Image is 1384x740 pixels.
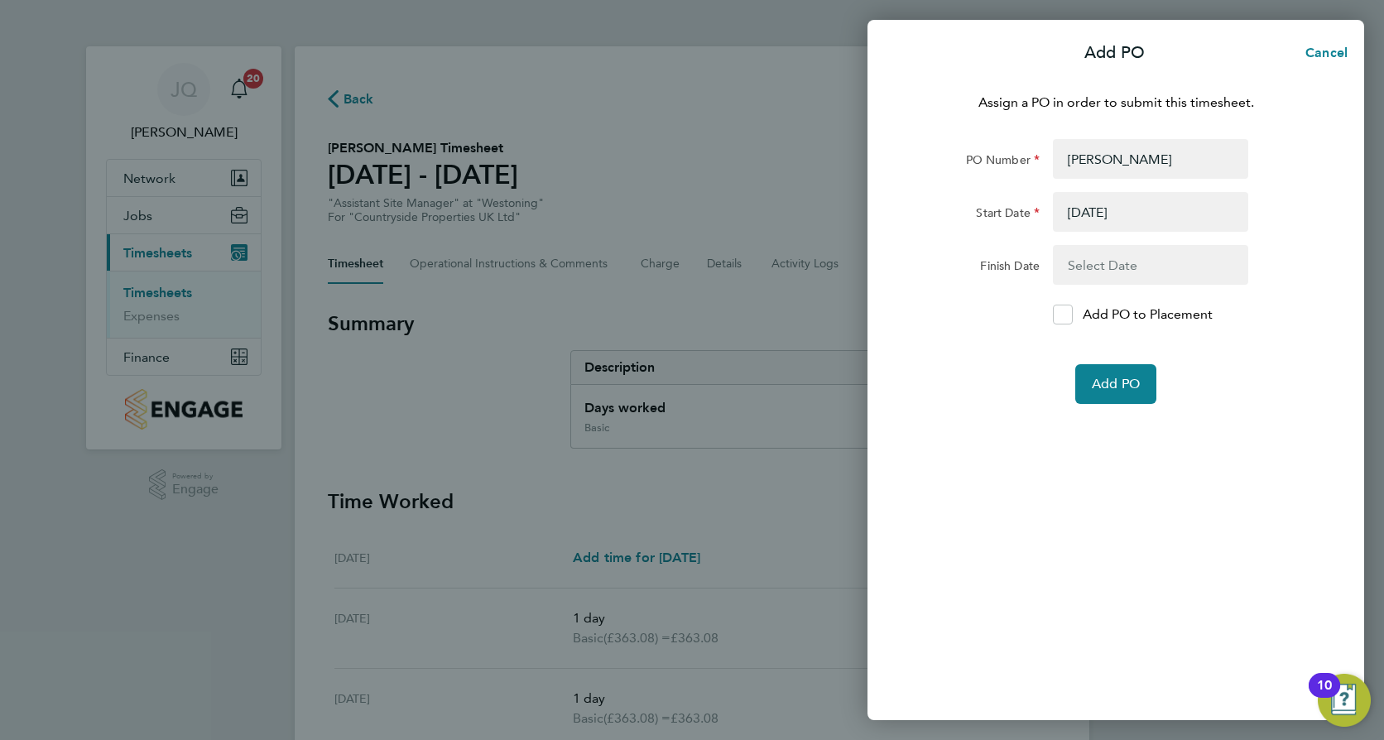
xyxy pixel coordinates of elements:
span: Add PO [1092,376,1140,392]
p: Assign a PO in order to submit this timesheet. [914,93,1318,113]
p: Add PO [1084,41,1145,65]
button: Open Resource Center, 10 new notifications [1318,674,1371,727]
button: Cancel [1279,36,1364,70]
input: Enter PO Number [1053,139,1248,179]
p: Add PO to Placement [1083,305,1213,324]
label: PO Number [966,152,1040,172]
button: Add PO [1075,364,1156,404]
div: 10 [1317,685,1332,707]
label: Finish Date [980,258,1040,278]
label: Start Date [976,205,1040,225]
span: Cancel [1300,45,1348,60]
